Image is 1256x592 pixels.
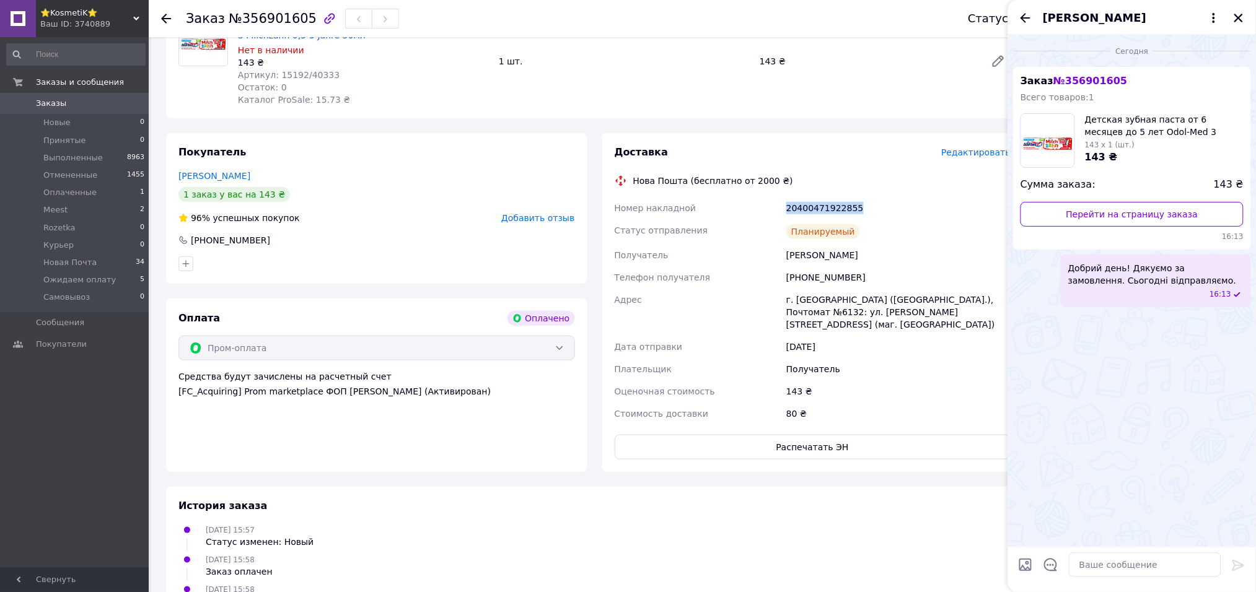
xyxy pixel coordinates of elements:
[1043,10,1221,26] button: [PERSON_NAME]
[784,358,1013,380] div: Получатель
[43,135,86,146] span: Принятые
[140,135,144,146] span: 0
[36,77,124,88] span: Заказы и сообщения
[615,203,696,213] span: Номер накладной
[36,98,66,109] span: Заказы
[507,311,574,326] div: Оплачено
[140,240,144,251] span: 0
[1018,11,1033,25] button: Назад
[178,212,300,224] div: успешных покупок
[206,555,255,564] span: [DATE] 15:58
[615,272,711,282] span: Телефон получателя
[238,70,340,80] span: Артикул: 15192/40333
[43,222,76,233] span: Rozetka
[986,49,1011,74] a: Редактировать
[1021,232,1244,242] span: 16:13 12.08.2025
[238,95,350,105] span: Каталог ProSale: 15.73 ₴
[178,187,290,202] div: 1 заказ у вас на 143 ₴
[1013,45,1251,57] div: 12.08.2025
[784,266,1013,289] div: [PHONE_NUMBER]
[43,274,116,285] span: Ожидаем оплату
[40,19,149,30] div: Ваш ID: 3740889
[179,17,227,66] img: Детская зубная паста от 6 месяцев до 5 лет Odol-Med 3 Milchzahn 0,5-5 Jahre 50мл
[501,213,574,223] span: Добавить отзыв
[43,170,97,181] span: Отмененные
[178,370,575,398] div: Средства будут зачислены на расчетный счет
[43,292,90,303] span: Самовывоз
[1068,262,1244,287] span: Добрий день! Дякуємо за замовлення. Сьогодні відправляємо.
[140,222,144,233] span: 0
[238,45,304,55] span: Нет в наличии
[615,435,1011,459] button: Распечатать ЭН
[1053,75,1127,87] span: № 356901605
[140,187,144,198] span: 1
[615,225,708,235] span: Статус отправления
[1231,11,1246,25] button: Закрыть
[140,274,144,285] span: 5
[36,317,84,328] span: Сообщения
[941,147,1011,157] span: Редактировать
[43,117,71,128] span: Новые
[43,257,97,268] span: Новая Почта
[615,146,669,158] span: Доставка
[178,312,220,324] span: Оплата
[136,257,144,268] span: 34
[206,536,314,548] div: Статус изменен: Новый
[784,289,1013,336] div: г. [GEOGRAPHIC_DATA] ([GEOGRAPHIC_DATA].), Почтомат №6132: ул. [PERSON_NAME][STREET_ADDRESS] (маг...
[1021,92,1094,102] span: Всего товаров: 1
[615,295,642,305] span: Адрес
[191,213,210,223] span: 96%
[178,146,246,158] span: Покупатель
[186,11,225,26] span: Заказ
[1021,202,1244,227] a: Перейти на страницу заказа
[161,12,171,25] div: Вернуться назад
[1043,557,1059,573] button: Открыть шаблоны ответов
[1043,10,1146,26] span: [PERSON_NAME]
[1021,178,1096,192] span: Сумма заказа:
[40,7,133,19] span: ⭐KosmetiK⭐
[1085,151,1118,163] span: 143 ₴
[178,500,268,511] span: История заказа
[784,380,1013,403] div: 143 ₴
[784,197,1013,219] div: 20400471922855
[1111,46,1154,57] span: Сегодня
[1214,178,1244,192] span: 143 ₴
[238,82,287,92] span: Остаток: 0
[784,244,1013,266] div: [PERSON_NAME]
[784,336,1013,358] div: [DATE]
[615,409,709,419] span: Стоимость доставки
[615,342,683,352] span: Дата отправки
[615,250,669,260] span: Получатель
[784,403,1013,425] div: 80 ₴
[43,187,97,198] span: Оплаченные
[206,565,273,578] div: Заказ оплачен
[1021,114,1074,167] img: 4638829102_w100_h100_detskaya-zubnaya-pasta.jpg
[494,53,755,70] div: 1 шт.
[127,170,144,181] span: 1455
[6,43,146,66] input: Поиск
[968,12,1051,25] div: Статус заказа
[615,364,672,374] span: Плательщик
[1210,289,1231,300] span: 16:13 12.08.2025
[43,204,68,215] span: Meest
[229,11,317,26] span: №356901605
[140,204,144,215] span: 2
[1021,75,1128,87] span: Заказ
[630,175,796,187] div: Нова Пошта (бесплатно от 2000 ₴)
[1085,141,1135,149] span: 143 x 1 (шт.)
[36,339,87,350] span: Покупатели
[178,171,250,181] a: [PERSON_NAME]
[755,53,981,70] div: 143 ₴
[615,386,716,396] span: Оценочная стоимость
[178,385,575,398] div: [FC_Acquiring] Prom marketplace ФОП [PERSON_NAME] (Активирован)
[140,292,144,303] span: 0
[1085,113,1244,138] span: Детская зубная паста от 6 месяцев до 5 лет Odol-Med 3 Milchzahn 0,5-5 Jahre 50мл
[190,234,271,246] div: [PHONE_NUMBER]
[238,56,489,69] div: 143 ₴
[786,224,860,239] div: Планируемый
[140,117,144,128] span: 0
[127,152,144,163] span: 8963
[43,240,74,251] span: Курьер
[206,526,255,534] span: [DATE] 15:57
[43,152,103,163] span: Выполненные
